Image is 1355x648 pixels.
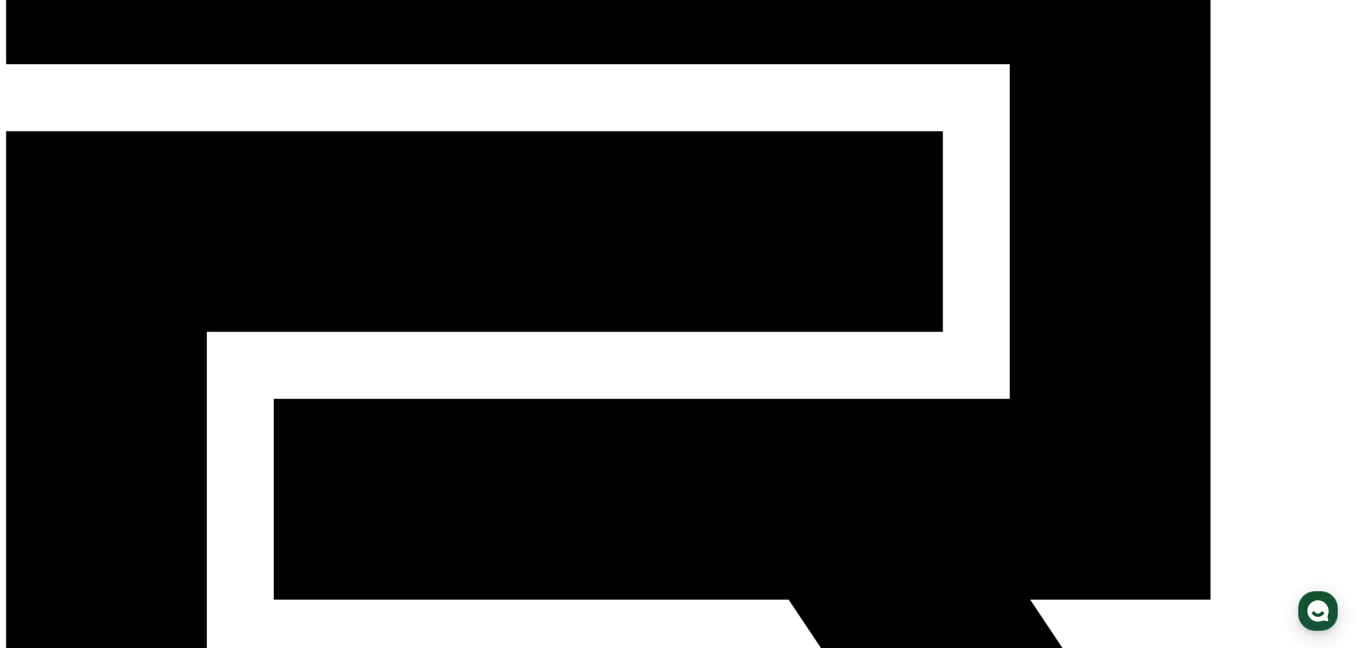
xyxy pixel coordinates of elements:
a: 홈 [4,451,94,487]
span: 홈 [45,472,53,484]
span: 설정 [220,472,237,484]
span: 대화 [130,473,147,484]
a: 설정 [184,451,273,487]
a: 대화 [94,451,184,487]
